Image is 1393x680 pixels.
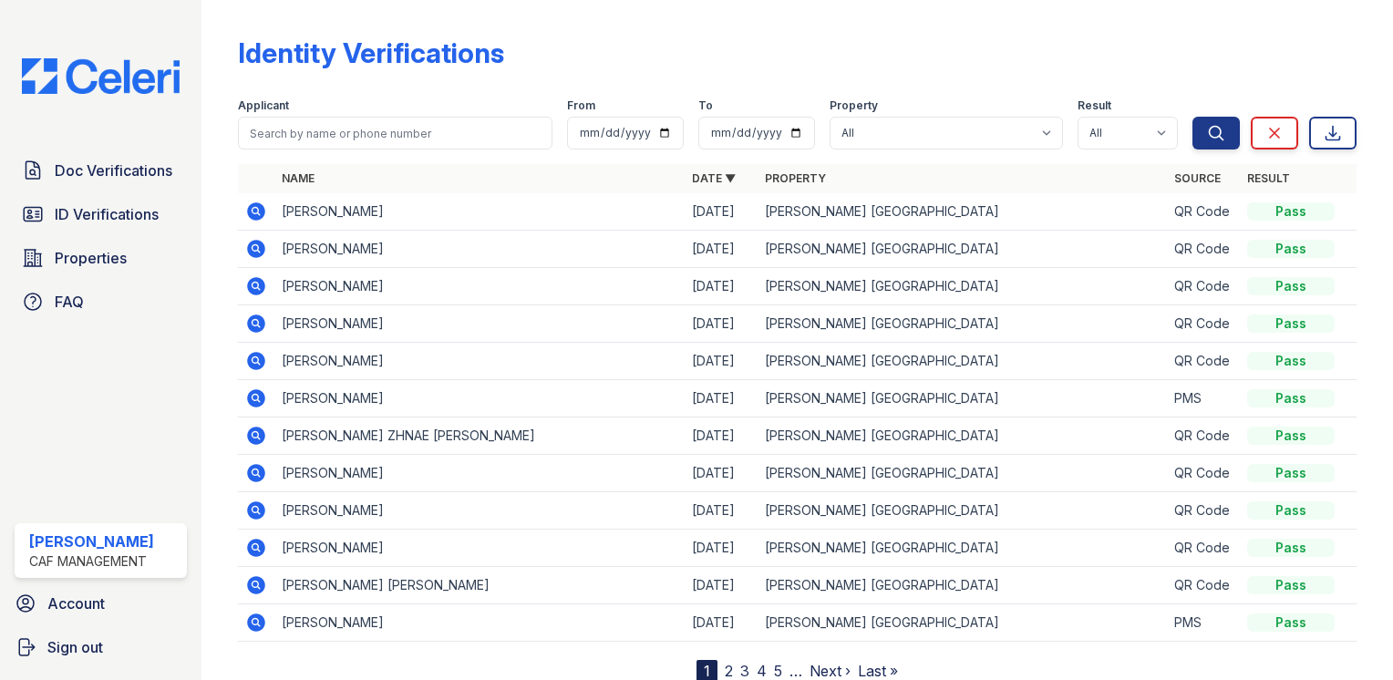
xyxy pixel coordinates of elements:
[55,203,159,225] span: ID Verifications
[274,268,684,305] td: [PERSON_NAME]
[698,98,713,113] label: To
[15,283,187,320] a: FAQ
[274,530,684,567] td: [PERSON_NAME]
[758,380,1167,417] td: [PERSON_NAME] [GEOGRAPHIC_DATA]
[1167,193,1240,231] td: QR Code
[1247,501,1335,520] div: Pass
[758,492,1167,530] td: [PERSON_NAME] [GEOGRAPHIC_DATA]
[1167,231,1240,268] td: QR Code
[47,592,105,614] span: Account
[685,268,758,305] td: [DATE]
[274,231,684,268] td: [PERSON_NAME]
[758,305,1167,343] td: [PERSON_NAME] [GEOGRAPHIC_DATA]
[274,417,684,455] td: [PERSON_NAME] ZHNAE [PERSON_NAME]
[740,662,749,680] a: 3
[7,585,194,622] a: Account
[1247,613,1335,632] div: Pass
[758,417,1167,455] td: [PERSON_NAME] [GEOGRAPHIC_DATA]
[774,662,782,680] a: 5
[758,231,1167,268] td: [PERSON_NAME] [GEOGRAPHIC_DATA]
[274,604,684,642] td: [PERSON_NAME]
[758,455,1167,492] td: [PERSON_NAME] [GEOGRAPHIC_DATA]
[1247,352,1335,370] div: Pass
[1167,530,1240,567] td: QR Code
[29,531,154,552] div: [PERSON_NAME]
[7,58,194,94] img: CE_Logo_Blue-a8612792a0a2168367f1c8372b55b34899dd931a85d93a1a3d3e32e68fde9ad4.png
[685,604,758,642] td: [DATE]
[47,636,103,658] span: Sign out
[685,193,758,231] td: [DATE]
[1167,567,1240,604] td: QR Code
[1078,98,1111,113] label: Result
[725,662,733,680] a: 2
[1247,389,1335,407] div: Pass
[1247,202,1335,221] div: Pass
[1174,171,1221,185] a: Source
[685,305,758,343] td: [DATE]
[238,117,552,149] input: Search by name or phone number
[685,567,758,604] td: [DATE]
[55,160,172,181] span: Doc Verifications
[282,171,315,185] a: Name
[830,98,878,113] label: Property
[238,98,289,113] label: Applicant
[1167,455,1240,492] td: QR Code
[567,98,595,113] label: From
[685,492,758,530] td: [DATE]
[858,662,898,680] a: Last »
[758,567,1167,604] td: [PERSON_NAME] [GEOGRAPHIC_DATA]
[1247,539,1335,557] div: Pass
[15,152,187,189] a: Doc Verifications
[274,380,684,417] td: [PERSON_NAME]
[685,343,758,380] td: [DATE]
[1167,305,1240,343] td: QR Code
[1167,380,1240,417] td: PMS
[238,36,504,69] div: Identity Verifications
[29,552,154,571] div: CAF Management
[758,530,1167,567] td: [PERSON_NAME] [GEOGRAPHIC_DATA]
[1247,240,1335,258] div: Pass
[685,231,758,268] td: [DATE]
[15,196,187,232] a: ID Verifications
[1167,604,1240,642] td: PMS
[1247,171,1290,185] a: Result
[55,291,84,313] span: FAQ
[757,662,767,680] a: 4
[758,604,1167,642] td: [PERSON_NAME] [GEOGRAPHIC_DATA]
[274,492,684,530] td: [PERSON_NAME]
[685,455,758,492] td: [DATE]
[758,193,1167,231] td: [PERSON_NAME] [GEOGRAPHIC_DATA]
[685,417,758,455] td: [DATE]
[274,343,684,380] td: [PERSON_NAME]
[274,305,684,343] td: [PERSON_NAME]
[7,629,194,665] a: Sign out
[1247,314,1335,333] div: Pass
[274,193,684,231] td: [PERSON_NAME]
[1167,417,1240,455] td: QR Code
[1247,576,1335,594] div: Pass
[274,455,684,492] td: [PERSON_NAME]
[1167,268,1240,305] td: QR Code
[758,268,1167,305] td: [PERSON_NAME] [GEOGRAPHIC_DATA]
[692,171,736,185] a: Date ▼
[1167,492,1240,530] td: QR Code
[55,247,127,269] span: Properties
[1247,277,1335,295] div: Pass
[758,343,1167,380] td: [PERSON_NAME] [GEOGRAPHIC_DATA]
[685,530,758,567] td: [DATE]
[1247,427,1335,445] div: Pass
[1167,343,1240,380] td: QR Code
[810,662,851,680] a: Next ›
[274,567,684,604] td: [PERSON_NAME] [PERSON_NAME]
[765,171,826,185] a: Property
[15,240,187,276] a: Properties
[1247,464,1335,482] div: Pass
[685,380,758,417] td: [DATE]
